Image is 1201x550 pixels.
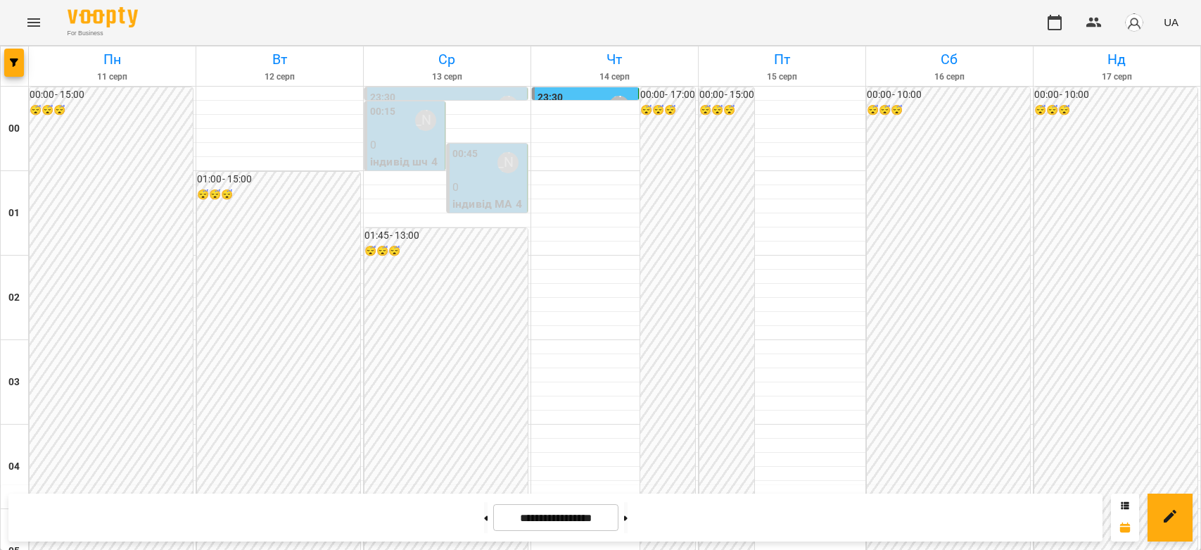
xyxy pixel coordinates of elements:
[366,49,528,70] h6: Ср
[370,104,396,120] label: 00:15
[452,146,478,162] label: 00:45
[452,179,524,196] p: 0
[699,103,754,118] h6: 😴😴😴
[8,121,20,137] h6: 00
[867,103,1030,118] h6: 😴😴😴
[370,154,442,204] p: індивід шч 45 хв ([PERSON_NAME])
[868,70,1031,84] h6: 16 серп
[1034,87,1197,103] h6: 00:00 - 10:00
[497,96,519,117] div: Бондарєва Валерія
[366,70,528,84] h6: 13 серп
[17,6,51,39] button: Menu
[701,70,863,84] h6: 15 серп
[415,110,436,131] div: Бондарєва Валерія
[538,90,564,106] label: 23:30
[8,459,20,475] h6: 04
[31,70,193,84] h6: 11 серп
[30,87,193,103] h6: 00:00 - 15:00
[198,70,361,84] h6: 12 серп
[701,49,863,70] h6: Пт
[68,7,138,27] img: Voopty Logo
[497,152,519,173] div: Бондарєва Валерія
[1036,70,1198,84] h6: 17 серп
[533,49,696,70] h6: Чт
[1164,15,1178,30] span: UA
[8,290,20,306] h6: 02
[370,90,396,106] label: 23:30
[8,206,20,221] h6: 01
[868,49,1031,70] h6: Сб
[197,187,360,203] h6: 😴😴😴
[1124,13,1144,32] img: avatar_s.png
[198,49,361,70] h6: Вт
[640,87,695,103] h6: 00:00 - 17:00
[1158,9,1184,35] button: UA
[533,70,696,84] h6: 14 серп
[30,103,193,118] h6: 😴😴😴
[364,228,528,244] h6: 01:45 - 13:00
[68,29,138,38] span: For Business
[364,244,528,259] h6: 😴😴😴
[640,103,695,118] h6: 😴😴😴
[197,172,360,187] h6: 01:00 - 15:00
[1034,103,1197,118] h6: 😴😴😴
[699,87,754,103] h6: 00:00 - 15:00
[1036,49,1198,70] h6: Нд
[867,87,1030,103] h6: 00:00 - 10:00
[370,137,442,154] p: 0
[8,375,20,390] h6: 03
[609,96,630,117] div: Бондарєва Валерія
[452,196,524,246] p: індивід МА 45 хв ([PERSON_NAME])
[31,49,193,70] h6: Пн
